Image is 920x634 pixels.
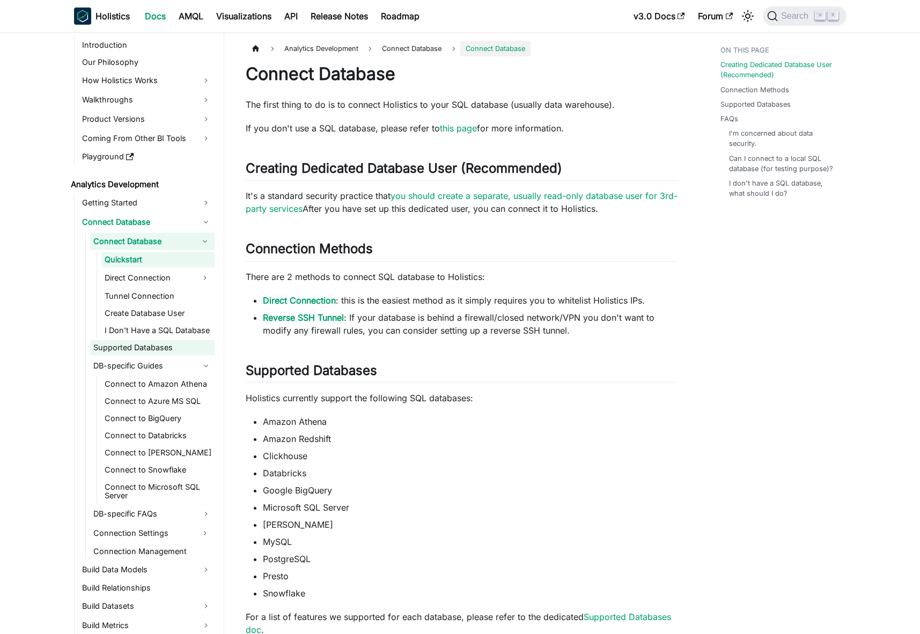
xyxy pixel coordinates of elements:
a: Tunnel Connection [101,289,215,304]
a: Connect to Snowflake [101,462,215,477]
a: AMQL [172,8,210,25]
a: Supported Databases [720,99,791,109]
h2: Supported Databases [246,363,678,383]
kbd: K [828,11,838,20]
a: Analytics Development [68,177,215,192]
li: Clickhouse [263,449,678,462]
a: Roadmap [374,8,426,25]
a: Connection Methods [720,85,789,95]
a: Forum [691,8,739,25]
a: Connect to Microsoft SQL Server [101,480,215,503]
button: Collapse sidebar category 'Connect Database' [195,233,215,250]
li: PostgreSQL [263,552,678,565]
span: Search [778,11,815,21]
p: There are 2 methods to connect SQL database to Holistics: [246,270,678,283]
a: How Holistics Works [79,72,215,89]
a: Release Notes [304,8,374,25]
a: Connect to Amazon Athena [101,377,215,392]
p: If you don't use a SQL database, please refer to for more information. [246,122,678,135]
li: Snowflake [263,587,678,600]
a: Direct Connection [101,269,195,286]
a: Supported Databases [90,340,215,355]
a: Getting Started [79,194,215,211]
a: Coming From Other BI Tools [79,130,215,147]
a: Creating Dedicated Database User (Recommended) [720,60,840,80]
li: : this is the easiest method as it simply requires you to whitelist Holistics IPs. [263,294,678,307]
a: Quickstart [101,252,215,267]
a: Build Relationships [79,580,215,595]
a: Playground [79,149,215,164]
a: API [278,8,304,25]
button: Switch between dark and light mode (currently light mode) [739,8,756,25]
a: Introduction [79,38,215,53]
a: Connect to [PERSON_NAME] [101,445,215,460]
kbd: ⌘ [815,11,826,20]
a: this page [440,123,477,134]
a: Docs [138,8,172,25]
li: Amazon Redshift [263,432,678,445]
img: Holistics [74,8,91,25]
a: DB-specific FAQs [90,505,215,522]
span: Connect Database [460,41,531,56]
button: Expand sidebar category 'Connection Settings' [195,525,215,542]
a: Connect to Databricks [101,428,215,443]
a: v3.0 Docs [627,8,691,25]
a: Visualizations [210,8,278,25]
li: Databricks [263,467,678,480]
b: Holistics [95,10,130,23]
a: Connect Database [90,233,195,250]
li: Amazon Athena [263,415,678,428]
a: Connect to BigQuery [101,411,215,426]
li: : If your database is behind a firewall/closed network/VPN you don't want to modify any firewall ... [263,311,678,337]
a: Home page [246,41,266,56]
li: Google BigQuery [263,484,678,497]
a: Our Philosophy [79,55,215,70]
h2: Connection Methods [246,241,678,261]
a: Connect Database [79,213,215,231]
button: Expand sidebar category 'Direct Connection' [195,269,215,286]
a: you should create a separate, usually read-only database user for 3rd-party services [246,190,678,214]
a: Product Versions [79,110,215,128]
h1: Connect Database [246,63,678,85]
li: Presto [263,570,678,583]
a: Connection Settings [90,525,195,542]
button: Search (Command+K) [763,6,846,26]
li: Microsoft SQL Server [263,501,678,514]
p: The first thing to do is to connect Holistics to your SQL database (usually data warehouse). [246,98,678,111]
a: Can I connect to a local SQL database (for testing purpose)? [729,153,836,174]
a: I Don't Have a SQL Database [101,323,215,338]
a: DB-specific Guides [90,357,215,374]
p: It's a standard security practice that After you have set up this dedicated user, you can connect... [246,189,678,215]
li: MySQL [263,535,678,548]
li: [PERSON_NAME] [263,518,678,531]
a: Walkthroughs [79,91,215,108]
span: Analytics Development [279,41,364,56]
a: I don't have a SQL database, what should I do? [729,178,836,198]
a: Build Metrics [79,617,215,634]
a: HolisticsHolistics [74,8,130,25]
p: Holistics currently support the following SQL databases: [246,392,678,404]
nav: Docs sidebar [63,32,224,634]
h2: Creating Dedicated Database User (Recommended) [246,160,678,181]
a: Connection Management [90,544,215,559]
a: I'm concerned about data security. [729,128,836,149]
a: Connect to Azure MS SQL [101,394,215,409]
a: Build Datasets [79,598,215,615]
span: Connect Database [377,41,447,56]
a: Reverse SSH Tunnel [263,312,344,323]
a: FAQs [720,114,738,124]
nav: Breadcrumbs [246,41,678,56]
a: Create Database User [101,306,215,321]
a: Build Data Models [79,561,215,578]
a: Direct Connection [263,295,336,306]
